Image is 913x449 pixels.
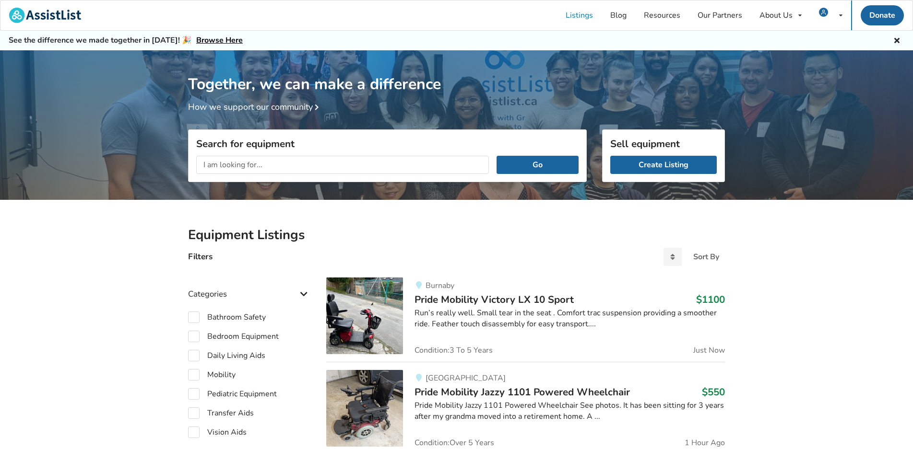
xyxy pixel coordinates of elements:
[689,0,751,30] a: Our Partners
[819,8,828,17] img: user icon
[635,0,689,30] a: Resources
[188,251,213,262] h4: Filters
[326,370,403,447] img: mobility-pride mobility jazzy 1101 powered wheelchair
[685,439,725,447] span: 1 Hour Ago
[415,293,574,306] span: Pride Mobility Victory LX 10 Sport
[188,331,279,342] label: Bedroom Equipment
[9,35,243,46] h5: See the difference we made together in [DATE]! 🎉
[693,346,725,354] span: Just Now
[415,439,494,447] span: Condition: Over 5 Years
[196,138,579,150] h3: Search for equipment
[497,156,579,174] button: Go
[415,385,630,399] span: Pride Mobility Jazzy 1101 Powered Wheelchair
[188,227,725,243] h2: Equipment Listings
[696,293,725,306] h3: $1100
[188,50,725,94] h1: Together, we can make a difference
[693,253,719,261] div: Sort By
[188,388,277,400] label: Pediatric Equipment
[702,386,725,398] h3: $550
[196,156,489,174] input: I am looking for...
[415,308,725,330] div: Run’s really well. Small tear in the seat . Comfort trac suspension providing a smoother ride. Fe...
[188,101,322,113] a: How we support our community
[610,138,717,150] h3: Sell equipment
[188,350,265,361] label: Daily Living Aids
[602,0,635,30] a: Blog
[326,277,403,354] img: mobility-pride mobility victory lx 10 sport
[426,373,506,383] span: [GEOGRAPHIC_DATA]
[759,12,793,19] div: About Us
[415,400,725,422] div: Pride Mobility Jazzy 1101 Powered Wheelchair See photos. It has been sitting for 3 years after my...
[557,0,602,30] a: Listings
[861,5,904,25] a: Donate
[188,407,254,419] label: Transfer Aids
[188,311,266,323] label: Bathroom Safety
[415,346,493,354] span: Condition: 3 To 5 Years
[326,277,725,362] a: mobility-pride mobility victory lx 10 sportBurnabyPride Mobility Victory LX 10 Sport$1100Run’s re...
[426,280,454,291] span: Burnaby
[610,156,717,174] a: Create Listing
[188,270,311,304] div: Categories
[188,426,247,438] label: Vision Aids
[196,35,243,46] a: Browse Here
[188,369,236,380] label: Mobility
[9,8,81,23] img: assistlist-logo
